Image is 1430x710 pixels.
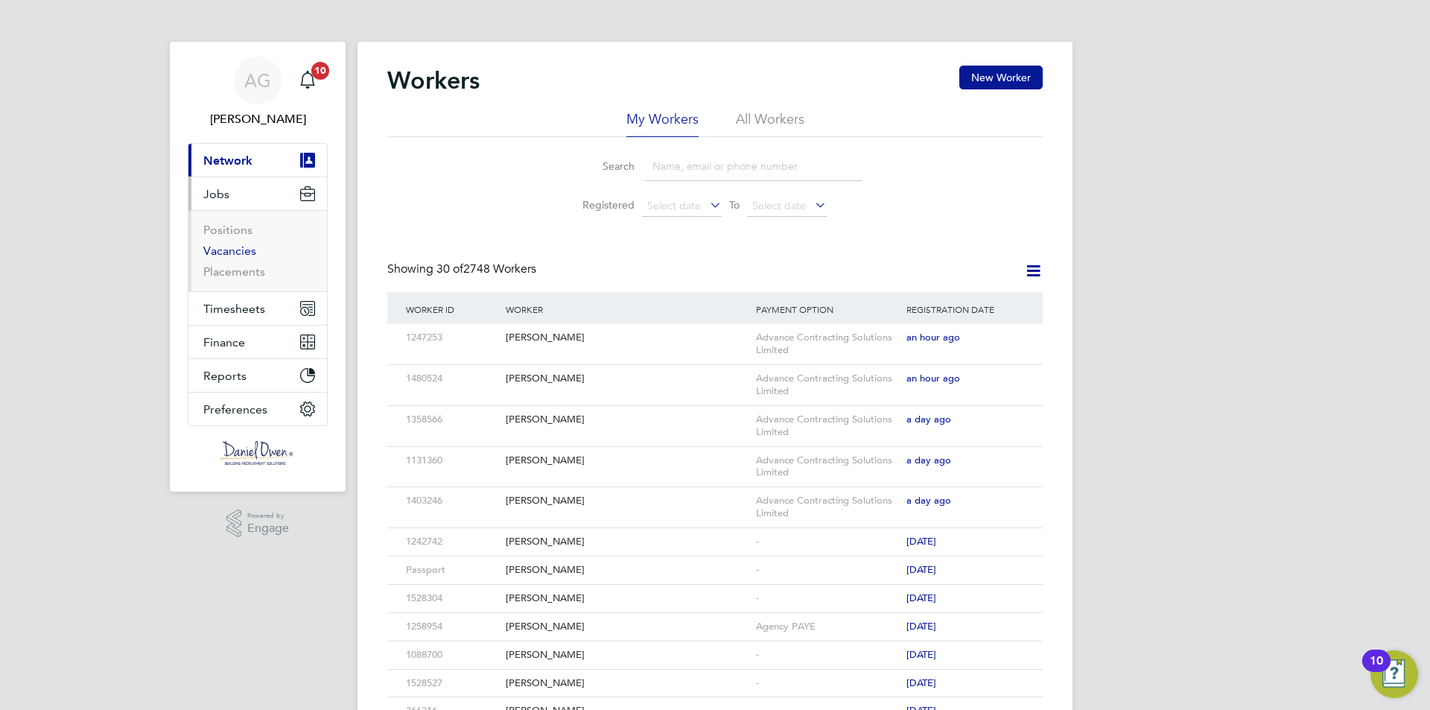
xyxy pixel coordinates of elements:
[203,264,265,279] a: Placements
[402,613,502,641] div: 1258954
[203,223,252,237] a: Positions
[188,326,327,358] button: Finance
[1370,650,1418,698] button: Open Resource Center, 10 new notifications
[906,372,960,384] span: an hour ago
[502,406,752,434] div: [PERSON_NAME]
[402,487,502,515] div: 1403246
[647,199,701,212] span: Select date
[402,670,502,697] div: 1528527
[752,557,903,584] div: -
[402,324,502,352] div: 1247253
[752,613,903,641] div: Agency PAYE
[502,670,752,697] div: [PERSON_NAME]
[188,210,327,291] div: Jobs
[752,670,903,697] div: -
[188,110,328,128] span: Amy Garcia
[568,198,635,212] label: Registered
[906,563,936,576] span: [DATE]
[203,402,267,416] span: Preferences
[502,641,752,669] div: [PERSON_NAME]
[752,406,903,446] div: Advance Contracting Solutions Limited
[203,302,265,316] span: Timesheets
[645,152,862,181] input: Name, email or phone number
[402,669,1028,682] a: 1528527[PERSON_NAME]-[DATE]
[959,66,1043,89] button: New Worker
[387,262,539,277] div: Showing
[626,110,699,137] li: My Workers
[402,406,502,434] div: 1358566
[502,365,752,393] div: [PERSON_NAME]
[203,335,245,349] span: Finance
[752,528,903,556] div: -
[906,494,951,507] span: a day ago
[247,522,289,535] span: Engage
[247,510,289,522] span: Powered by
[752,199,806,212] span: Select date
[752,324,903,364] div: Advance Contracting Solutions Limited
[906,331,960,343] span: an hour ago
[402,528,502,556] div: 1242742
[1370,661,1383,680] div: 10
[402,364,1028,377] a: 1480524[PERSON_NAME]Advance Contracting Solutions Limitedan hour ago
[402,323,1028,336] a: 1247253[PERSON_NAME]Advance Contracting Solutions Limitedan hour ago
[402,405,1028,418] a: 1358566[PERSON_NAME]Advance Contracting Solutions Limiteda day ago
[725,195,744,215] span: To
[402,585,502,612] div: 1528304
[752,365,903,405] div: Advance Contracting Solutions Limited
[906,413,951,425] span: a day ago
[502,292,752,326] div: Worker
[203,153,252,168] span: Network
[502,528,752,556] div: [PERSON_NAME]
[203,369,247,383] span: Reports
[502,447,752,475] div: [PERSON_NAME]
[402,446,1028,459] a: 1131360[PERSON_NAME]Advance Contracting Solutions Limiteda day ago
[752,487,903,527] div: Advance Contracting Solutions Limited
[293,57,322,104] a: 10
[244,71,271,90] span: AG
[752,292,903,326] div: Payment Option
[188,144,327,177] button: Network
[188,177,327,210] button: Jobs
[203,187,229,201] span: Jobs
[752,641,903,669] div: -
[402,556,1028,568] a: Passport[PERSON_NAME]-[DATE]
[402,697,1028,709] a: 366316[PERSON_NAME]-[DATE]
[502,585,752,612] div: [PERSON_NAME]
[188,292,327,325] button: Timesheets
[502,557,752,584] div: [PERSON_NAME]
[203,244,256,258] a: Vacancies
[502,324,752,352] div: [PERSON_NAME]
[906,676,936,689] span: [DATE]
[402,612,1028,625] a: 1258954[PERSON_NAME]Agency PAYE[DATE]
[502,487,752,515] div: [PERSON_NAME]
[502,613,752,641] div: [PERSON_NAME]
[188,359,327,392] button: Reports
[402,527,1028,540] a: 1242742[PERSON_NAME]-[DATE]
[402,641,1028,653] a: 1088700[PERSON_NAME]-[DATE]
[906,454,951,466] span: a day ago
[436,262,463,276] span: 30 of
[752,447,903,487] div: Advance Contracting Solutions Limited
[311,62,329,80] span: 10
[188,393,327,425] button: Preferences
[226,510,290,538] a: Powered byEngage
[752,585,903,612] div: -
[906,620,936,633] span: [DATE]
[402,641,502,669] div: 1088700
[387,66,480,95] h2: Workers
[906,535,936,548] span: [DATE]
[170,42,346,492] nav: Main navigation
[906,648,936,661] span: [DATE]
[436,262,536,276] span: 2748 Workers
[220,441,295,465] img: danielowen-logo-retina.png
[402,447,502,475] div: 1131360
[402,584,1028,597] a: 1528304[PERSON_NAME]-[DATE]
[402,365,502,393] div: 1480524
[402,486,1028,499] a: 1403246[PERSON_NAME]Advance Contracting Solutions Limiteda day ago
[402,557,502,584] div: Passport
[568,159,635,173] label: Search
[188,57,328,128] a: AG[PERSON_NAME]
[736,110,804,137] li: All Workers
[903,292,1028,326] div: Registration Date
[402,292,502,326] div: Worker ID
